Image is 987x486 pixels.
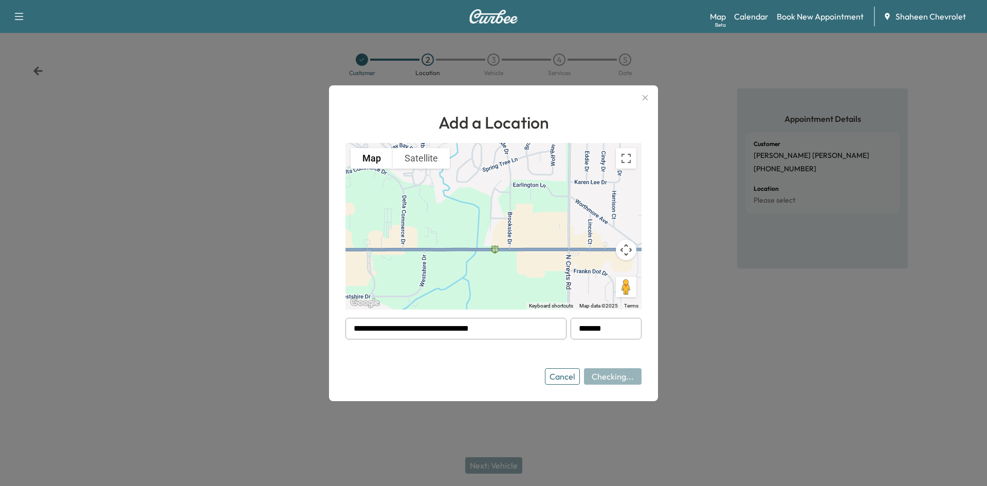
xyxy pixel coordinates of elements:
[348,296,382,310] a: Open this area in Google Maps (opens a new window)
[624,303,638,309] a: Terms (opens in new tab)
[469,9,518,24] img: Curbee Logo
[545,368,580,385] button: Cancel
[616,148,636,169] button: Toggle fullscreen view
[393,148,450,169] button: Show satellite imagery
[616,277,636,297] button: Drag Pegman onto the map to open Street View
[715,21,726,29] div: Beta
[579,303,618,309] span: Map data ©2025
[351,148,393,169] button: Show street map
[777,10,864,23] a: Book New Appointment
[348,296,382,310] img: Google
[895,10,966,23] span: Shaheen Chevrolet
[710,10,726,23] a: MapBeta
[529,302,573,310] button: Keyboard shortcuts
[616,240,636,260] button: Map camera controls
[734,10,769,23] a: Calendar
[345,110,642,135] h1: Add a Location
